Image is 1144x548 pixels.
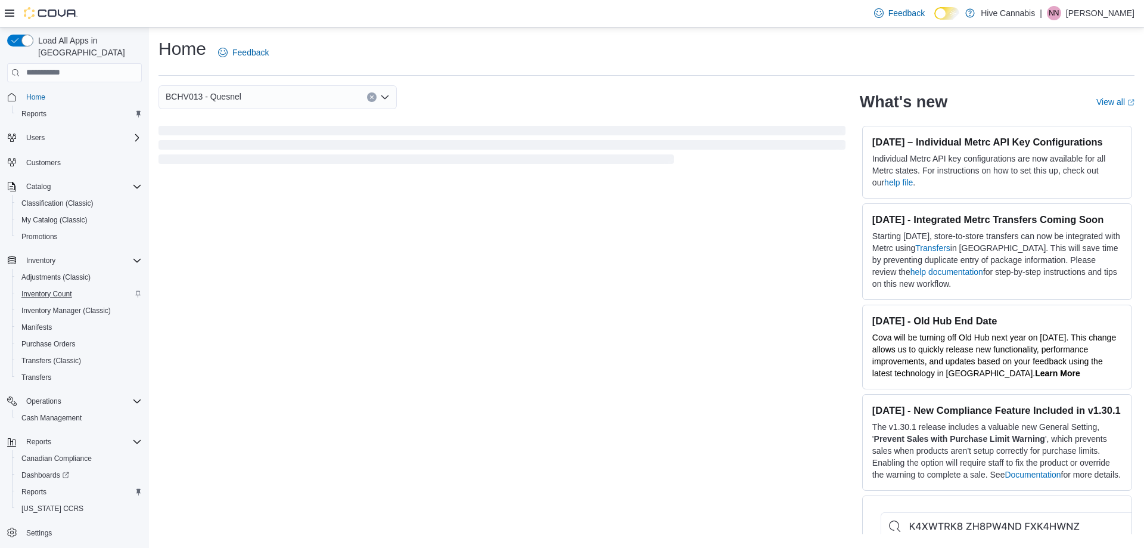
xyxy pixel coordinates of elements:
button: Catalog [21,179,55,194]
span: Classification (Classic) [17,196,142,210]
span: Loading [158,128,845,166]
span: Purchase Orders [21,339,76,349]
a: Transfers [17,370,56,385]
span: Dashboards [17,468,142,482]
span: Customers [21,154,142,169]
span: Settings [26,528,52,538]
input: Dark Mode [934,7,959,20]
span: Settings [21,525,142,540]
button: Manifests [12,319,147,336]
button: My Catalog (Classic) [12,212,147,228]
button: Home [2,88,147,106]
button: Users [2,129,147,146]
a: Feedback [213,41,273,64]
a: Inventory Manager (Classic) [17,304,116,318]
a: Reports [17,107,51,121]
span: Promotions [17,230,142,244]
button: Inventory [21,253,60,268]
button: Canadian Compliance [12,450,147,467]
span: Transfers [17,370,142,385]
button: Reports [12,106,147,122]
span: Users [26,133,45,143]
button: Inventory Count [12,286,147,302]
p: Hive Cannabis [981,6,1035,20]
span: Feedback [232,47,269,58]
button: Users [21,131,49,145]
span: My Catalog (Classic) [17,213,142,227]
span: Users [21,131,142,145]
span: Inventory [21,253,142,268]
span: NN [1049,6,1059,20]
span: Customers [26,158,61,168]
span: Load All Apps in [GEOGRAPHIC_DATA] [33,35,142,58]
span: Catalog [21,179,142,194]
button: Reports [2,434,147,450]
button: Reports [12,484,147,500]
a: Settings [21,526,57,540]
span: Reports [21,487,46,497]
span: Reports [17,107,142,121]
button: Transfers (Classic) [12,352,147,369]
p: [PERSON_NAME] [1066,6,1134,20]
h1: Home [158,37,206,61]
h3: [DATE] – Individual Metrc API Key Configurations [872,136,1122,148]
a: Reports [17,485,51,499]
button: Operations [21,394,66,408]
button: Inventory [2,252,147,269]
p: The v1.30.1 release includes a valuable new General Setting, ' ', which prevents sales when produ... [872,421,1122,481]
span: Transfers (Classic) [17,354,142,368]
button: Operations [2,393,147,410]
a: [US_STATE] CCRS [17,501,88,516]
img: Cova [24,7,77,19]
button: Adjustments (Classic) [12,269,147,286]
h3: [DATE] - Old Hub End Date [872,315,1122,327]
span: Cova will be turning off Old Hub next year on [DATE]. This change allows us to quickly release ne... [872,333,1116,378]
span: Washington CCRS [17,501,142,516]
span: Operations [21,394,142,408]
span: My Catalog (Classic) [21,215,88,225]
span: Classification (Classic) [21,199,94,208]
a: Documentation [1005,470,1061,479]
a: help documentation [910,267,983,277]
p: Individual Metrc API key configurations are now available for all Metrc states. For instructions ... [872,153,1122,188]
span: Reports [21,109,46,119]
h3: [DATE] - Integrated Metrc Transfers Coming Soon [872,213,1122,225]
span: Inventory Count [21,289,72,299]
button: Cash Management [12,410,147,426]
button: Settings [2,524,147,541]
a: My Catalog (Classic) [17,213,92,227]
span: Inventory Count [17,287,142,301]
a: Manifests [17,320,57,335]
a: View allExternal link [1096,97,1134,107]
button: Promotions [12,228,147,245]
span: Transfers [21,373,51,382]
a: Transfers (Classic) [17,354,86,368]
span: Canadian Compliance [21,454,92,463]
button: Transfers [12,369,147,386]
h3: [DATE] - New Compliance Feature Included in v1.30.1 [872,404,1122,416]
button: Inventory Manager (Classic) [12,302,147,319]
svg: External link [1127,99,1134,106]
a: Customers [21,156,66,170]
a: Adjustments (Classic) [17,270,95,284]
span: Reports [21,435,142,449]
button: [US_STATE] CCRS [12,500,147,517]
span: Operations [26,397,61,406]
span: Reports [17,485,142,499]
a: Canadian Compliance [17,451,97,466]
span: Catalog [26,182,51,191]
span: Feedback [888,7,925,19]
span: [US_STATE] CCRS [21,504,83,513]
button: Catalog [2,178,147,195]
span: Purchase Orders [17,337,142,351]
span: Home [26,92,45,102]
span: Manifests [21,323,52,332]
a: Inventory Count [17,287,77,301]
span: Cash Management [21,413,82,423]
span: Home [21,89,142,104]
div: Nicole Neeland [1047,6,1061,20]
button: Purchase Orders [12,336,147,352]
a: Transfers [915,243,950,253]
a: Learn More [1035,369,1080,378]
